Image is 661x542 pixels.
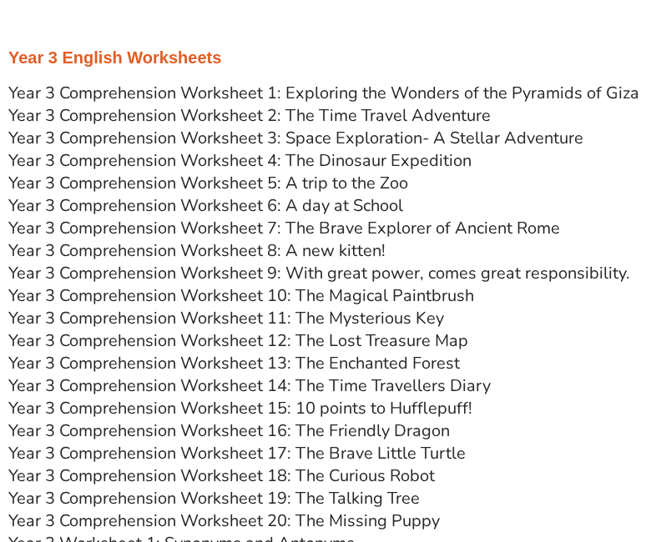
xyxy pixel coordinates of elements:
[8,329,468,352] a: Year 3 Comprehension Worksheet 12: The Lost Treasure Map
[8,487,420,509] a: Year 3 Comprehension Worksheet 19: The Talking Tree
[8,464,435,487] a: Year 3 Comprehension Worksheet 18: The Curious Robot
[8,509,440,532] a: Year 3 Comprehension Worksheet 20: The Missing Puppy
[8,284,474,307] a: Year 3 Comprehension Worksheet 10: The Magical Paintbrush
[8,442,466,464] a: Year 3 Comprehension Worksheet 17: The Brave Little Turtle
[8,104,491,127] a: Year 3 Comprehension Worksheet 2: The Time Travel Adventure
[8,127,583,149] a: Year 3 Comprehension Worksheet 3: Space Exploration- A Stellar Adventure
[8,419,450,442] a: Year 3 Comprehension Worksheet 16: The Friendly Dragon
[8,262,630,284] a: Year 3 Comprehension Worksheet 9: With great power, comes great responsibility.
[8,217,560,239] a: Year 3 Comprehension Worksheet 7: The Brave Explorer of Ancient Rome
[8,374,491,397] a: Year 3 Comprehension Worksheet 14: The Time Travellers Diary
[8,352,460,374] a: Year 3 Comprehension Worksheet 13: The Enchanted Forest
[8,172,408,194] a: Year 3 Comprehension Worksheet 5: A trip to the Zoo
[8,397,472,419] a: Year 3 Comprehension Worksheet 15: 10 points to Hufflepuff!
[8,82,639,104] a: Year 3 Comprehension Worksheet 1: Exploring the Wonders of the Pyramids of Giza
[8,307,444,329] a: Year 3 Comprehension Worksheet 11: The Mysterious Key
[8,47,653,68] h3: Year 3 English Worksheets
[8,194,403,217] a: Year 3 Comprehension Worksheet 6: A day at School
[8,149,472,172] a: Year 3 Comprehension Worksheet 4: The Dinosaur Expedition
[8,239,386,262] a: Year 3 Comprehension Worksheet 8: A new kitten!
[383,354,661,542] iframe: Chat Widget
